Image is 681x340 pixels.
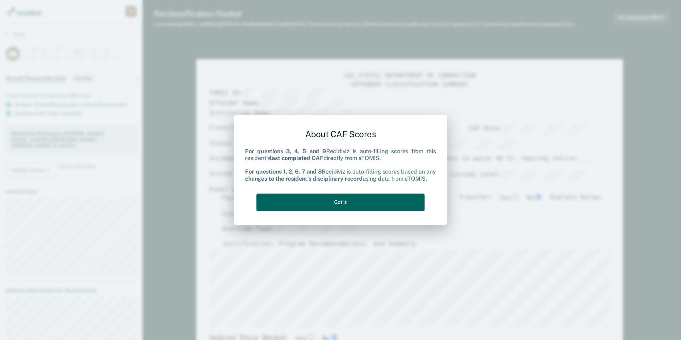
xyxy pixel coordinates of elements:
b: For questions 1, 2, 6, 7 and 8 [245,169,322,175]
button: Got it [256,194,425,211]
b: For questions 3, 4, 5 and 9 [245,148,326,155]
b: last completed CAF [270,155,323,161]
div: About CAF Scores [245,123,436,145]
b: changes to the resident's disciplinary record [245,175,363,182]
div: Recidiviz is auto-filling scores from this resident's directly from eTOMIS. Recidiviz is auto-fil... [245,148,436,182]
